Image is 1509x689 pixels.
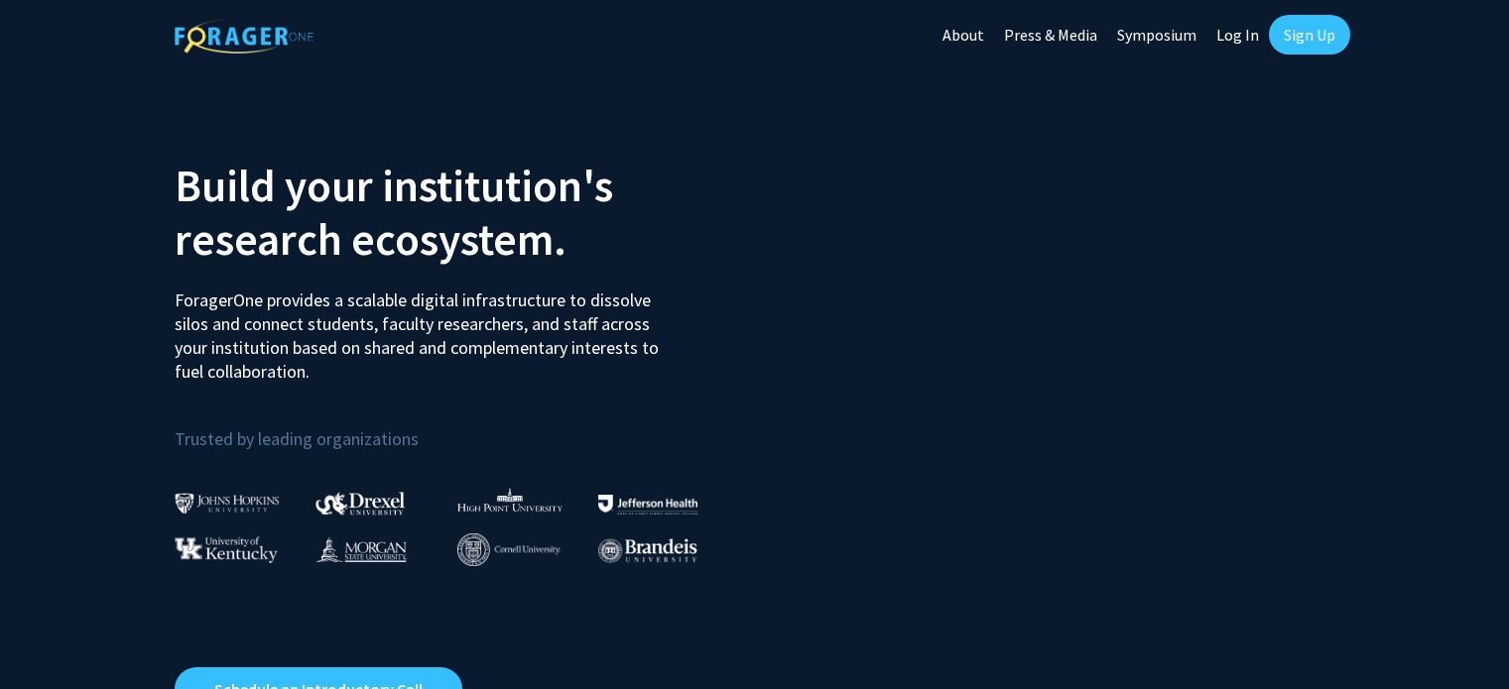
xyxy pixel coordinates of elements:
a: Sign Up [1269,15,1350,55]
h2: Build your institution's research ecosystem. [175,159,740,266]
img: High Point University [457,488,563,512]
p: ForagerOne provides a scalable digital infrastructure to dissolve silos and connect students, fac... [175,274,673,384]
img: Thomas Jefferson University [598,495,697,514]
img: University of Kentucky [175,536,278,563]
img: Johns Hopkins University [175,493,280,514]
img: ForagerOne Logo [175,19,314,54]
img: Morgan State University [315,536,407,562]
img: Brandeis University [598,538,697,563]
img: Cornell University [457,533,561,566]
p: Trusted by leading organizations [175,400,740,454]
img: Drexel University [315,492,405,515]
